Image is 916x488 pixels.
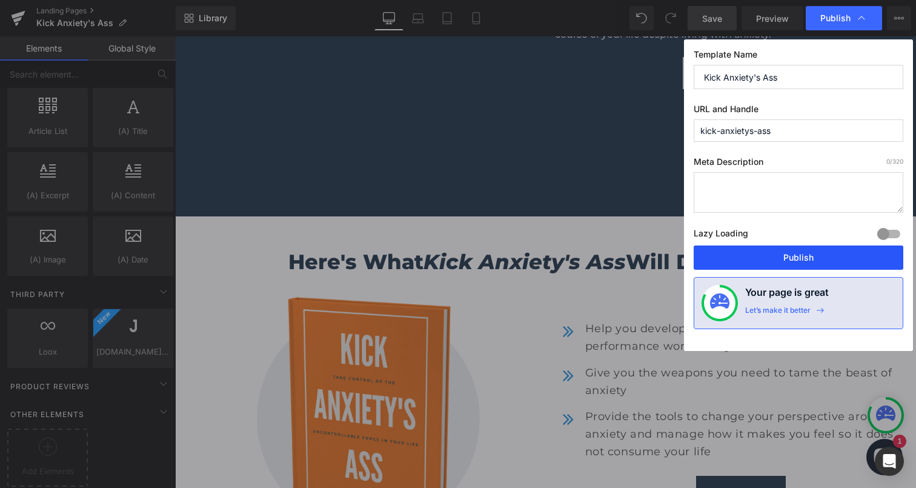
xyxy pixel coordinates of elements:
a: BUY NOW [508,21,597,53]
h4: Your page is great [745,285,829,306]
span: 0 [886,158,890,165]
div: Let’s make it better [745,306,811,321]
p: Help you develop a strategy to combat anxiety in your performance world and your life [410,284,725,319]
a: BUY NOW [521,440,611,472]
label: Template Name [694,49,903,65]
label: URL and Handle [694,104,903,119]
span: /320 [886,158,903,165]
label: Lazy Loading [694,226,748,246]
p: Give you the weapons you need to tame the beast of anxiety [410,328,725,363]
button: Publish [694,246,903,270]
div: Open Intercom Messenger [875,447,904,476]
img: onboarding-status.svg [710,293,729,313]
label: Meta Description [694,156,903,172]
p: Provide the tools to change your perspective around anxiety and manage how it makes you feel so i... [410,372,725,424]
i: Kick Anxiety's Ass [248,213,451,238]
span: Publish [820,13,851,24]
